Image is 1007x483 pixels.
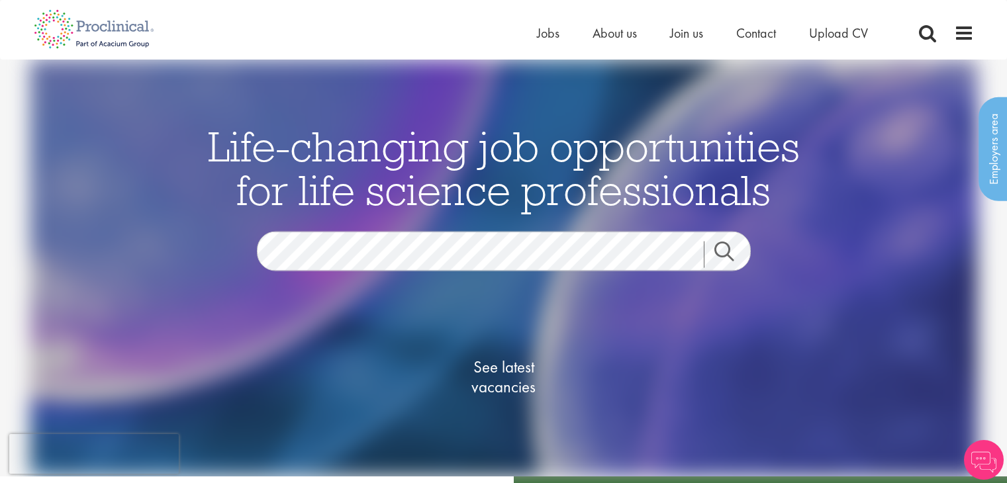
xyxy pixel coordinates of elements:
[438,304,570,449] a: See latestvacancies
[736,24,776,42] a: Contact
[670,24,703,42] a: Join us
[704,241,761,267] a: Job search submit button
[9,434,179,474] iframe: reCAPTCHA
[30,60,977,476] img: candidate home
[438,357,570,396] span: See latest vacancies
[593,24,637,42] a: About us
[809,24,868,42] a: Upload CV
[208,119,800,216] span: Life-changing job opportunities for life science professionals
[964,440,1004,480] img: Chatbot
[537,24,559,42] a: Jobs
